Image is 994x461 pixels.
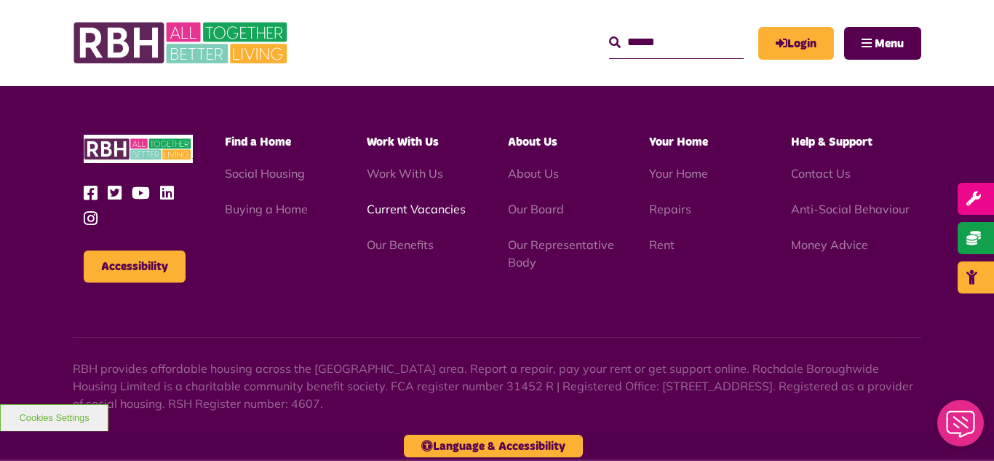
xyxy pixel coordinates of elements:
span: Menu [875,38,904,50]
a: Your Home [649,166,708,181]
span: Your Home [649,136,708,148]
span: Help & Support [791,136,872,148]
a: Our Board [508,202,564,216]
a: Repairs [649,202,691,216]
a: About Us [508,166,559,181]
a: Money Advice [791,237,868,252]
a: Our Benefits [367,237,434,252]
a: Rent [649,237,675,252]
a: Current Vacancies [367,202,466,216]
span: About Us [508,136,557,148]
a: Anti-Social Behaviour [791,202,910,216]
span: Work With Us [367,136,439,148]
a: Our Representative Body [508,237,614,269]
span: Find a Home [225,136,291,148]
img: RBH [84,135,193,163]
a: Work With Us [367,166,443,181]
a: Buying a Home [225,202,308,216]
button: Language & Accessibility [404,435,583,457]
a: Contact Us [791,166,851,181]
a: Social Housing - open in a new tab [225,166,305,181]
p: RBH provides affordable housing across the [GEOGRAPHIC_DATA] area. Report a repair, pay your rent... [73,360,921,412]
button: Navigation [844,27,921,60]
img: RBH [73,15,291,71]
button: Accessibility [84,251,186,283]
a: MyRBH [758,27,834,60]
input: Search [609,27,744,58]
iframe: Netcall Web Assistant for live chat [929,395,994,461]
